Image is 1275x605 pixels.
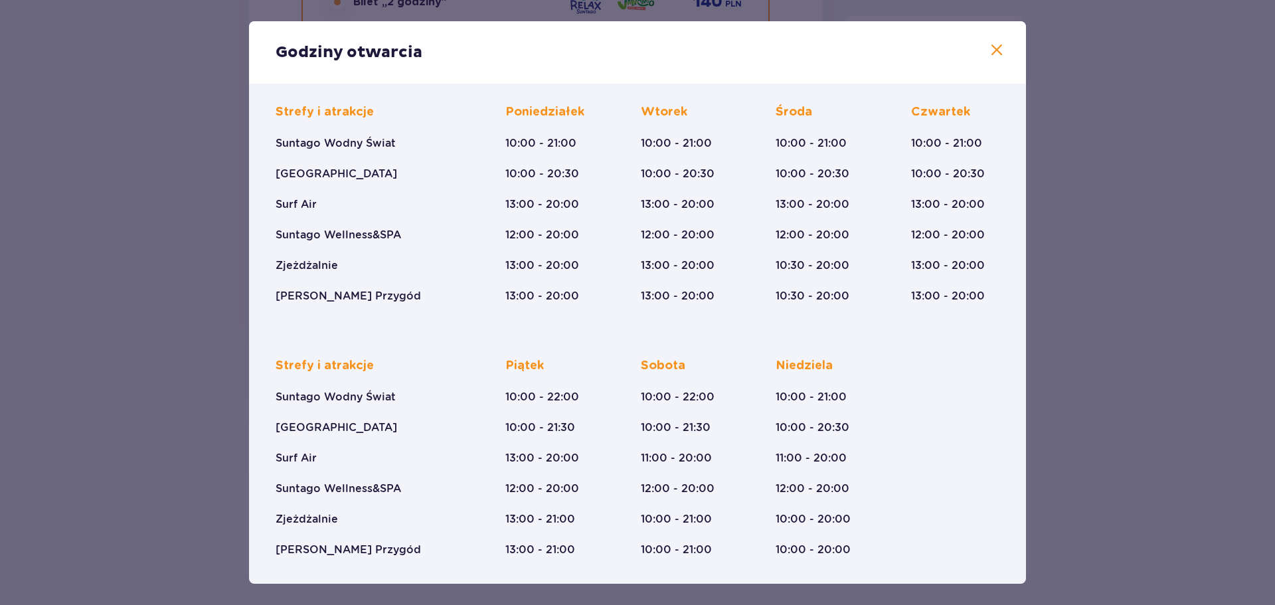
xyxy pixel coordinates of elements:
[276,136,396,151] p: Suntago Wodny Świat
[276,481,401,496] p: Suntago Wellness&SPA
[641,228,715,242] p: 12:00 - 20:00
[641,197,715,212] p: 13:00 - 20:00
[505,420,575,435] p: 10:00 - 21:30
[276,197,317,212] p: Surf Air
[505,451,579,466] p: 13:00 - 20:00
[276,420,397,435] p: [GEOGRAPHIC_DATA]
[776,358,833,374] p: Niedziela
[641,104,687,120] p: Wtorek
[505,358,544,374] p: Piątek
[776,104,812,120] p: Środa
[776,451,847,466] p: 11:00 - 20:00
[641,390,715,404] p: 10:00 - 22:00
[505,136,576,151] p: 10:00 - 21:00
[776,512,851,527] p: 10:00 - 20:00
[641,420,711,435] p: 10:00 - 21:30
[505,390,579,404] p: 10:00 - 22:00
[911,258,985,273] p: 13:00 - 20:00
[276,451,317,466] p: Surf Air
[911,104,970,120] p: Czwartek
[276,390,396,404] p: Suntago Wodny Świat
[776,258,849,273] p: 10:30 - 20:00
[505,104,584,120] p: Poniedziałek
[641,258,715,273] p: 13:00 - 20:00
[641,543,712,557] p: 10:00 - 21:00
[911,167,985,181] p: 10:00 - 20:30
[776,167,849,181] p: 10:00 - 20:30
[776,136,847,151] p: 10:00 - 21:00
[911,289,985,303] p: 13:00 - 20:00
[776,289,849,303] p: 10:30 - 20:00
[505,512,575,527] p: 13:00 - 21:00
[505,481,579,496] p: 12:00 - 20:00
[505,543,575,557] p: 13:00 - 21:00
[276,512,338,527] p: Zjeżdżalnie
[641,289,715,303] p: 13:00 - 20:00
[911,197,985,212] p: 13:00 - 20:00
[505,228,579,242] p: 12:00 - 20:00
[276,228,401,242] p: Suntago Wellness&SPA
[776,228,849,242] p: 12:00 - 20:00
[276,258,338,273] p: Zjeżdżalnie
[776,420,849,435] p: 10:00 - 20:30
[776,543,851,557] p: 10:00 - 20:00
[505,197,579,212] p: 13:00 - 20:00
[505,258,579,273] p: 13:00 - 20:00
[641,358,685,374] p: Sobota
[911,136,982,151] p: 10:00 - 21:00
[276,167,397,181] p: [GEOGRAPHIC_DATA]
[641,136,712,151] p: 10:00 - 21:00
[641,451,712,466] p: 11:00 - 20:00
[776,197,849,212] p: 13:00 - 20:00
[911,228,985,242] p: 12:00 - 20:00
[776,390,847,404] p: 10:00 - 21:00
[276,289,421,303] p: [PERSON_NAME] Przygód
[641,481,715,496] p: 12:00 - 20:00
[276,104,374,120] p: Strefy i atrakcje
[505,289,579,303] p: 13:00 - 20:00
[276,43,422,62] p: Godziny otwarcia
[505,167,579,181] p: 10:00 - 20:30
[641,512,712,527] p: 10:00 - 21:00
[641,167,715,181] p: 10:00 - 20:30
[276,543,421,557] p: [PERSON_NAME] Przygód
[276,358,374,374] p: Strefy i atrakcje
[776,481,849,496] p: 12:00 - 20:00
